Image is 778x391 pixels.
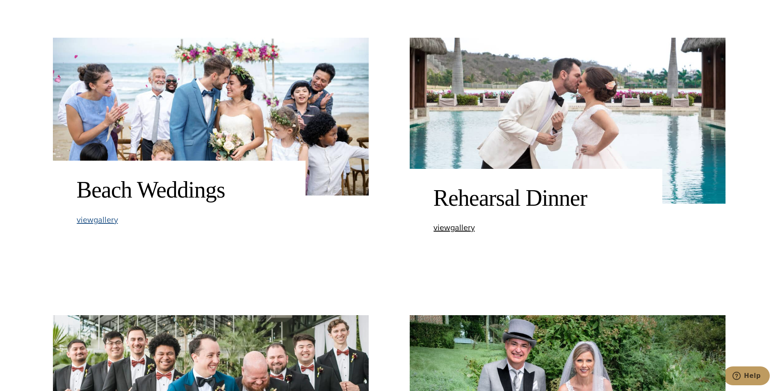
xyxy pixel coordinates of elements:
[53,38,369,195] img: Groom getting ready to kiss bride on beach with ocean in background. Groom wearing light blue Zeg...
[410,38,726,203] img: Bride and groom kissing while overlooking outdoor pool. Groom in custom Zegna white dinner jacket...
[433,223,475,232] a: viewgallery
[433,184,639,212] h2: Rehearsal Dinner
[433,221,475,234] span: view gallery
[77,214,118,226] span: view gallery
[77,176,282,204] h2: Beach Weddings
[726,366,770,387] iframe: Opens a widget where you can chat to one of our agents
[77,216,118,224] a: viewgallery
